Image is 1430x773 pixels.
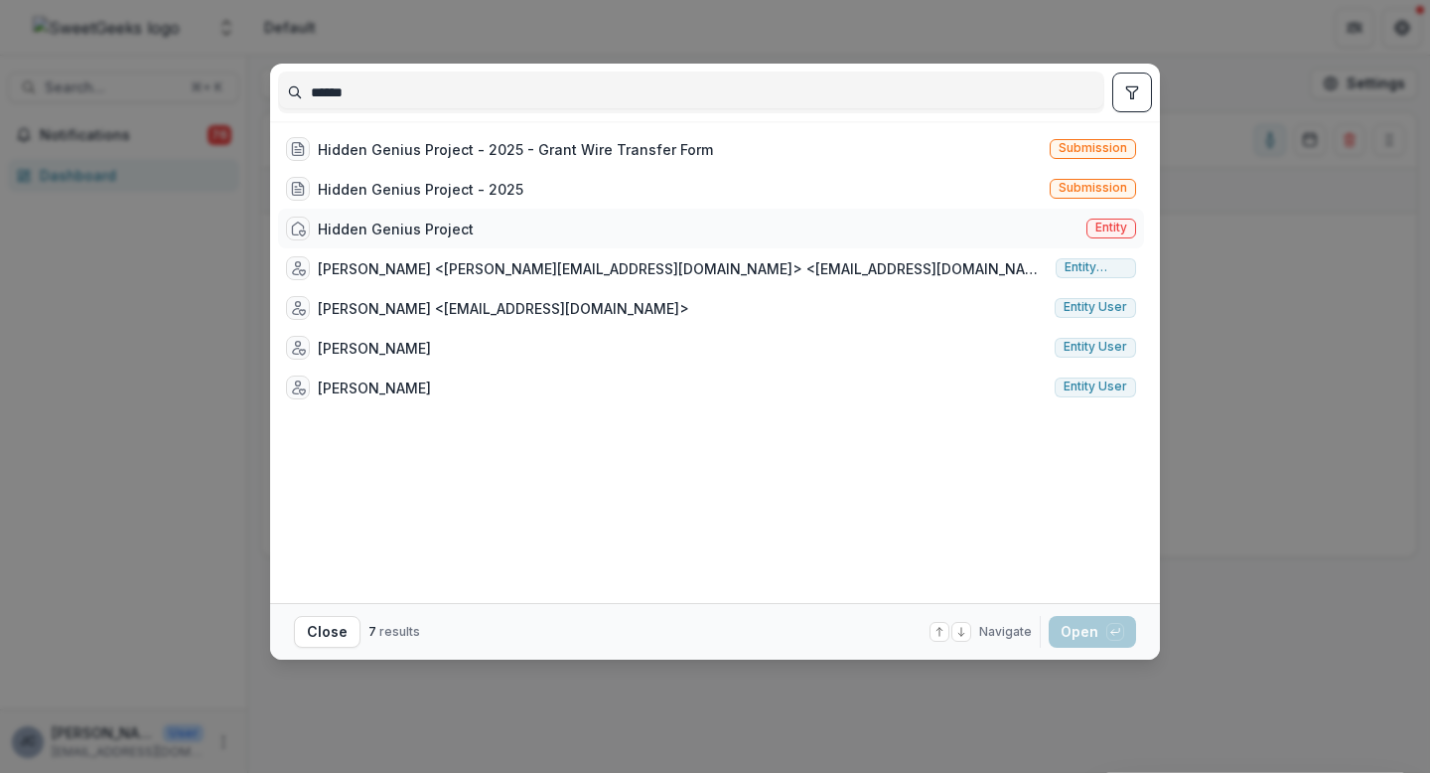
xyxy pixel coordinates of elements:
[318,298,689,319] div: [PERSON_NAME] <[EMAIL_ADDRESS][DOMAIN_NAME]>
[318,338,431,359] div: [PERSON_NAME]
[1049,616,1136,648] button: Open
[979,623,1032,641] span: Navigate
[1095,221,1127,234] span: Entity
[1064,300,1127,314] span: Entity user
[318,258,1048,279] div: [PERSON_NAME] <[PERSON_NAME][EMAIL_ADDRESS][DOMAIN_NAME]> <[EMAIL_ADDRESS][DOMAIN_NAME]>
[318,139,713,160] div: Hidden Genius Project - 2025 - Grant Wire Transfer Form
[1064,380,1127,393] span: Entity user
[318,219,474,239] div: Hidden Genius Project
[1065,260,1127,274] span: Entity user
[294,616,360,648] button: Close
[318,179,523,200] div: Hidden Genius Project - 2025
[318,378,431,398] div: [PERSON_NAME]
[1059,141,1127,155] span: Submission
[1059,181,1127,195] span: Submission
[1112,73,1152,112] button: toggle filters
[1064,340,1127,354] span: Entity user
[368,624,376,639] span: 7
[379,624,420,639] span: results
